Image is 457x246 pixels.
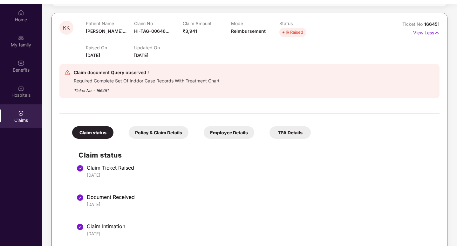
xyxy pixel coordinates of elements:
[402,21,424,27] span: Ticket No
[129,126,188,139] div: Policy & Claim Details
[74,69,220,76] div: Claim document Query observed !
[87,172,433,178] div: [DATE]
[18,85,24,91] img: svg+xml;base64,PHN2ZyBpZD0iSG9zcGl0YWxzIiB4bWxucz0iaHR0cDovL3d3dy53My5vcmcvMjAwMC9zdmciIHdpZHRoPS...
[134,53,148,58] span: [DATE]
[231,21,279,26] p: Mode
[72,126,113,139] div: Claim status
[74,84,220,94] div: Ticket No. - 166451
[74,76,220,84] div: Required Complete Set Of Inddor Case Records With Treatment Chart
[86,53,100,58] span: [DATE]
[86,45,134,50] p: Raised On
[204,126,254,139] div: Employee Details
[76,165,84,172] img: svg+xml;base64,PHN2ZyBpZD0iU3RlcC1Eb25lLTMyeDMyIiB4bWxucz0iaHR0cDovL3d3dy53My5vcmcvMjAwMC9zdmciIH...
[18,10,24,16] img: svg+xml;base64,PHN2ZyBpZD0iSG9tZSIgeG1sbnM9Imh0dHA6Ly93d3cudzMub3JnLzIwMDAvc3ZnIiB3aWR0aD0iMjAiIG...
[76,194,84,201] img: svg+xml;base64,PHN2ZyBpZD0iU3RlcC1Eb25lLTMyeDMyIiB4bWxucz0iaHR0cDovL3d3dy53My5vcmcvMjAwMC9zdmciIH...
[18,60,24,66] img: svg+xml;base64,PHN2ZyBpZD0iQmVuZWZpdHMiIHhtbG5zPSJodHRwOi8vd3d3LnczLm9yZy8yMDAwL3N2ZyIgd2lkdGg9Ij...
[424,21,440,27] span: 166451
[279,21,328,26] p: Status
[134,21,182,26] p: Claim No
[134,28,169,34] span: HI-TAG-00646...
[78,150,433,160] h2: Claim status
[183,21,231,26] p: Claim Amount
[183,28,197,34] span: ₹3,941
[286,29,303,35] div: IR Raised
[87,231,433,236] div: [DATE]
[87,201,433,207] div: [DATE]
[76,223,84,231] img: svg+xml;base64,PHN2ZyBpZD0iU3RlcC1Eb25lLTMyeDMyIiB4bWxucz0iaHR0cDovL3d3dy53My5vcmcvMjAwMC9zdmciIH...
[134,45,182,50] p: Updated On
[86,28,126,34] span: [PERSON_NAME]...
[434,29,440,36] img: svg+xml;base64,PHN2ZyB4bWxucz0iaHR0cDovL3d3dy53My5vcmcvMjAwMC9zdmciIHdpZHRoPSIxNyIgaGVpZ2h0PSIxNy...
[18,35,24,41] img: svg+xml;base64,PHN2ZyB3aWR0aD0iMjAiIGhlaWdodD0iMjAiIHZpZXdCb3g9IjAgMCAyMCAyMCIgZmlsbD0ibm9uZSIgeG...
[87,194,433,200] div: Document Received
[64,69,71,76] img: svg+xml;base64,PHN2ZyB4bWxucz0iaHR0cDovL3d3dy53My5vcmcvMjAwMC9zdmciIHdpZHRoPSIyNCIgaGVpZ2h0PSIyNC...
[87,223,433,229] div: Claim Intimation
[231,28,266,34] span: Reimbursement
[269,126,311,139] div: TPA Details
[63,25,70,31] span: KK
[86,21,134,26] p: Patient Name
[18,110,24,116] img: svg+xml;base64,PHN2ZyBpZD0iQ2xhaW0iIHhtbG5zPSJodHRwOi8vd3d3LnczLm9yZy8yMDAwL3N2ZyIgd2lkdGg9IjIwIi...
[87,165,433,171] div: Claim Ticket Raised
[413,28,440,36] p: View Less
